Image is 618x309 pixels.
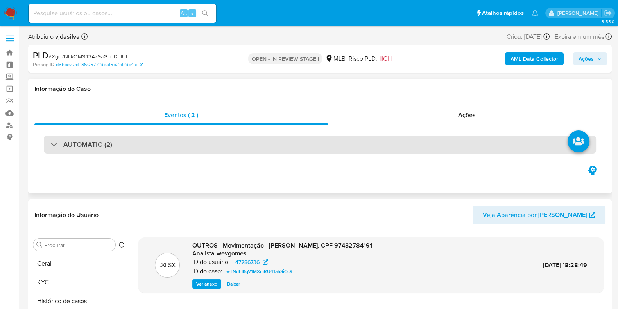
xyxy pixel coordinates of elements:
span: Ver anexo [196,280,217,288]
h1: Informação do Caso [34,85,605,93]
input: Procurar [44,242,112,249]
b: vjdasilva [54,32,80,41]
span: - [551,31,553,42]
div: AUTOMATIC (2) [44,136,596,154]
a: Sair [604,9,612,17]
span: OUTROS - Movimentação - [PERSON_NAME], CPF 97432784191 [192,241,372,250]
b: Person ID [33,61,54,68]
p: ID do usuário: [192,258,230,266]
span: Atalhos rápidos [482,9,524,17]
span: Veja Aparência por [PERSON_NAME] [483,206,587,224]
p: ID do caso: [192,267,222,275]
span: 47286736 [235,257,260,267]
span: Eventos ( 2 ) [164,110,198,119]
a: 47286736 [231,257,273,267]
span: wTNdFIKqV1MXmRU41a5SiCc9 [226,267,292,276]
span: HIGH [377,54,391,63]
button: Retornar ao pedido padrão [118,242,125,250]
h3: AUTOMATIC (2) [63,140,112,149]
span: # Xgd7NLkOMS43Az9aGbqDdlUH [48,52,130,60]
button: KYC [30,273,128,292]
span: Expira em um mês [555,33,604,41]
button: Ver anexo [192,279,221,289]
h6: wevgomes [217,249,247,257]
button: Geral [30,254,128,273]
h1: Informação do Usuário [34,211,99,219]
div: Criou: [DATE] [507,31,550,42]
b: PLD [33,49,48,61]
span: [DATE] 18:28:49 [543,260,587,269]
button: AML Data Collector [505,52,564,65]
p: OPEN - IN REVIEW STAGE I [248,53,322,64]
a: wTNdFIKqV1MXmRU41a5SiCc9 [223,267,296,276]
span: s [191,9,193,17]
b: AML Data Collector [511,52,558,65]
span: Baixar [227,280,240,288]
button: Ações [573,52,607,65]
input: Pesquise usuários ou casos... [29,8,216,18]
p: .XLSX [159,261,176,269]
p: viviane.jdasilva@mercadopago.com.br [557,9,601,17]
button: search-icon [197,8,213,19]
a: d5bce20df186057719eaf5b2c1c9c4fa [56,61,143,68]
button: Veja Aparência por [PERSON_NAME] [473,206,605,224]
span: Risco PLD: [348,54,391,63]
span: Alt [181,9,187,17]
button: Baixar [223,279,244,289]
span: Ações [579,52,594,65]
div: MLB [325,54,345,63]
a: Notificações [532,10,538,16]
span: Atribuiu o [28,33,80,41]
p: Analista: [192,249,216,257]
span: Ações [458,110,476,119]
button: Procurar [36,242,43,248]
